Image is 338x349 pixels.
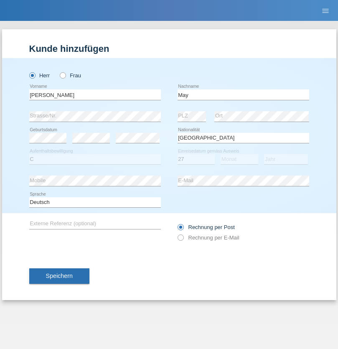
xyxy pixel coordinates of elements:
[60,72,81,79] label: Frau
[46,273,73,279] span: Speichern
[60,72,65,78] input: Frau
[29,72,35,78] input: Herr
[178,224,235,230] label: Rechnung per Post
[178,224,183,234] input: Rechnung per Post
[317,8,334,13] a: menu
[29,72,50,79] label: Herr
[29,43,309,54] h1: Kunde hinzufügen
[321,7,330,15] i: menu
[178,234,239,241] label: Rechnung per E-Mail
[178,234,183,245] input: Rechnung per E-Mail
[29,268,89,284] button: Speichern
